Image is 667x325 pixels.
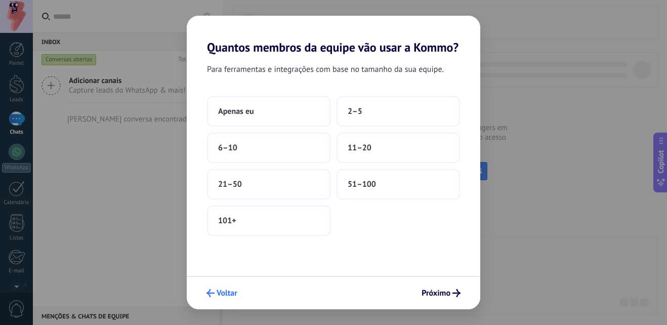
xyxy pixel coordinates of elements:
[218,216,236,226] span: 101+
[207,96,330,127] button: Apenas eu
[217,290,237,297] span: Voltar
[337,96,460,127] button: 2–5
[207,169,330,199] button: 21–50
[417,285,465,302] button: Próximo
[422,290,450,297] span: Próximo
[202,285,242,302] button: Voltar
[218,106,254,116] span: Apenas eu
[207,206,330,236] button: 101+
[187,16,480,55] h2: Quantos membros da equipe vão usar a Kommo?
[348,106,362,116] span: 2–5
[337,133,460,163] button: 11–20
[207,133,330,163] button: 6–10
[218,143,237,153] span: 6–10
[207,63,444,76] span: Para ferramentas e integrações com base no tamanho da sua equipe.
[348,179,376,189] span: 51–100
[218,179,242,189] span: 21–50
[348,143,371,153] span: 11–20
[337,169,460,199] button: 51–100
